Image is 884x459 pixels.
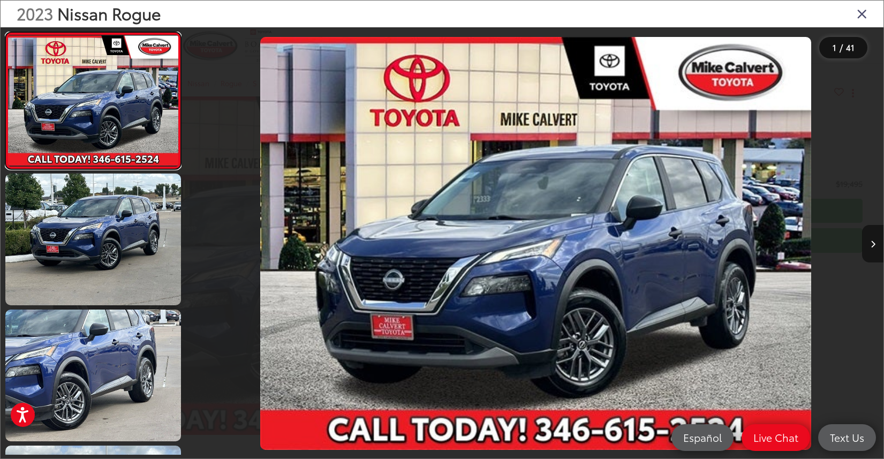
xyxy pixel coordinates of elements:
[742,424,810,451] a: Live Chat
[678,431,727,444] span: Español
[818,424,876,451] a: Text Us
[748,431,804,444] span: Live Chat
[846,41,855,53] span: 41
[862,225,883,262] button: Next image
[6,35,180,165] img: 2023 Nissan Rogue S
[4,308,183,442] img: 2023 Nissan Rogue S
[17,2,53,25] span: 2023
[671,424,734,451] a: Español
[4,172,183,306] img: 2023 Nissan Rogue S
[57,2,161,25] span: Nissan Rogue
[825,431,870,444] span: Text Us
[857,6,867,20] i: Close gallery
[188,37,883,450] div: 2023 Nissan Rogue S 0
[838,44,844,51] span: /
[833,41,836,53] span: 1
[260,37,811,450] img: 2023 Nissan Rogue S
